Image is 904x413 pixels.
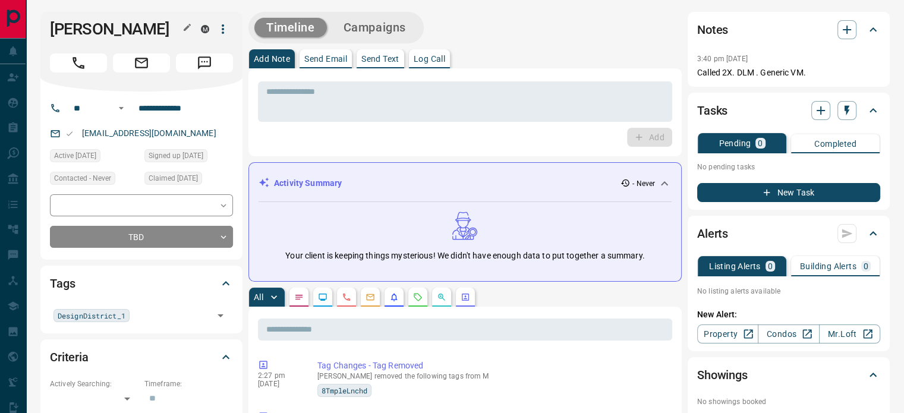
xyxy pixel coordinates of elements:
[50,343,233,371] div: Criteria
[697,101,727,120] h2: Tasks
[212,307,229,324] button: Open
[50,379,138,389] p: Actively Searching:
[258,371,300,380] p: 2:27 pm
[632,178,655,189] p: - Never
[58,310,125,321] span: DesignDistrict_1
[819,324,880,343] a: Mr.Loft
[332,18,418,37] button: Campaigns
[254,293,263,301] p: All
[318,292,327,302] svg: Lead Browsing Activity
[800,262,856,270] p: Building Alerts
[258,380,300,388] p: [DATE]
[144,379,233,389] p: Timeframe:
[294,292,304,302] svg: Notes
[709,262,761,270] p: Listing Alerts
[254,55,290,63] p: Add Note
[461,292,470,302] svg: Agent Actions
[50,269,233,298] div: Tags
[814,140,856,148] p: Completed
[437,292,446,302] svg: Opportunities
[201,25,209,33] div: mrloft.ca
[758,324,819,343] a: Condos
[697,55,748,63] p: 3:40 pm [DATE]
[342,292,351,302] svg: Calls
[697,183,880,202] button: New Task
[50,348,89,367] h2: Criteria
[50,53,107,72] span: Call
[65,130,74,138] svg: Email Valid
[82,128,216,138] a: [EMAIL_ADDRESS][DOMAIN_NAME]
[697,20,728,39] h2: Notes
[54,172,111,184] span: Contacted - Never
[697,224,728,243] h2: Alerts
[50,226,233,248] div: TBD
[768,262,773,270] p: 0
[254,18,327,37] button: Timeline
[697,361,880,389] div: Showings
[697,324,758,343] a: Property
[317,360,667,372] p: Tag Changes - Tag Removed
[144,149,233,166] div: Mon Nov 08 2021
[697,96,880,125] div: Tasks
[322,384,367,396] span: 8TmpleLnchd
[149,150,203,162] span: Signed up [DATE]
[697,308,880,321] p: New Alert:
[144,172,233,188] div: Thu Nov 11 2021
[317,372,667,380] p: [PERSON_NAME] removed the following tags from M
[50,149,138,166] div: Mon Nov 08 2021
[697,365,748,384] h2: Showings
[389,292,399,302] svg: Listing Alerts
[864,262,868,270] p: 0
[697,67,880,79] p: Called 2X. DLM . Generic VM.
[274,177,342,190] p: Activity Summary
[697,219,880,248] div: Alerts
[697,158,880,176] p: No pending tasks
[719,139,751,147] p: Pending
[304,55,347,63] p: Send Email
[50,274,75,293] h2: Tags
[114,101,128,115] button: Open
[697,396,880,407] p: No showings booked
[113,53,170,72] span: Email
[259,172,672,194] div: Activity Summary- Never
[149,172,198,184] span: Claimed [DATE]
[413,292,423,302] svg: Requests
[697,15,880,44] div: Notes
[758,139,763,147] p: 0
[54,150,96,162] span: Active [DATE]
[176,53,233,72] span: Message
[366,292,375,302] svg: Emails
[285,250,644,262] p: Your client is keeping things mysterious! We didn't have enough data to put together a summary.
[697,286,880,297] p: No listing alerts available
[50,20,183,39] h1: [PERSON_NAME]
[414,55,445,63] p: Log Call
[361,55,399,63] p: Send Text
